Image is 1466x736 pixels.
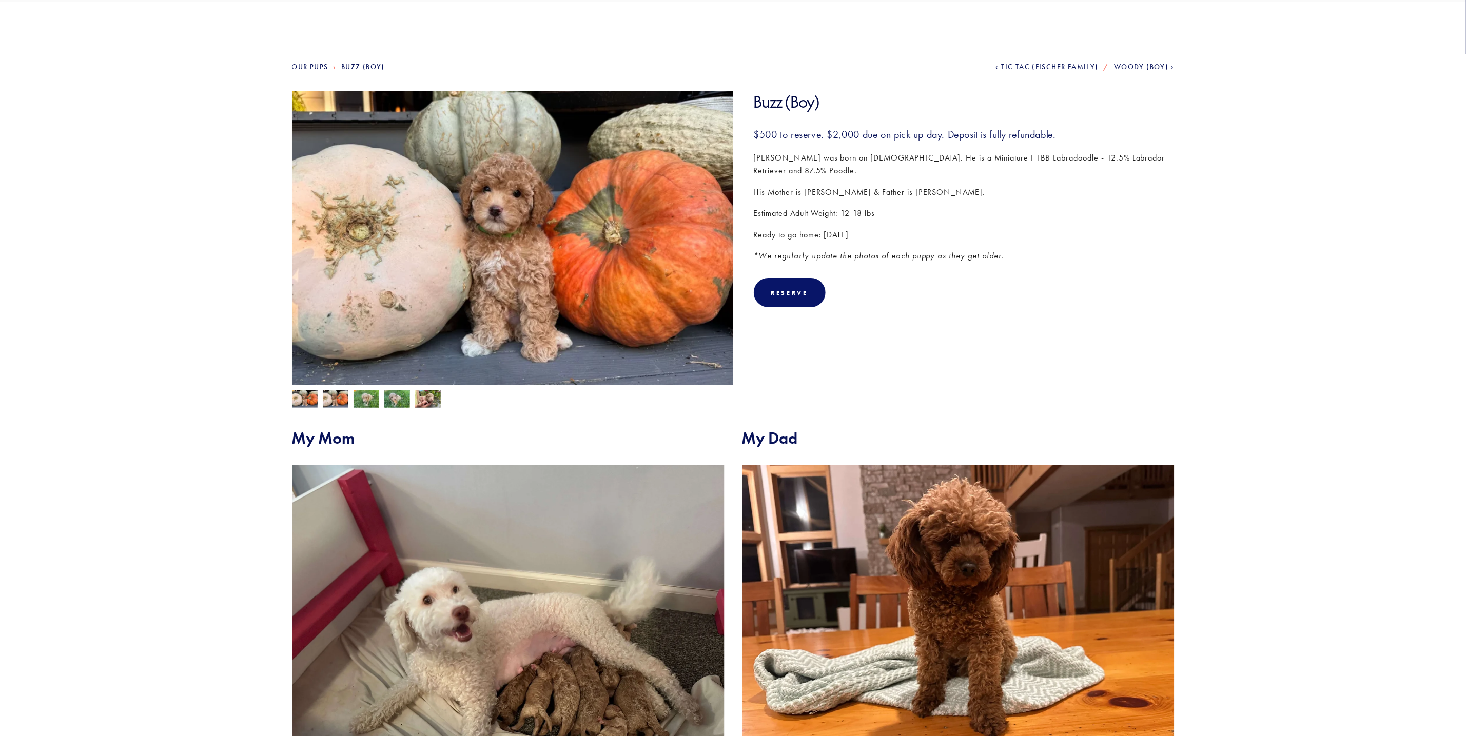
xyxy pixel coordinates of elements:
img: Buzz 2.jpg [354,390,379,410]
h2: My Mom [292,428,725,448]
img: Buzz 3.jpg [384,390,410,410]
a: Tic Tac (Fischer Family) [996,63,1099,71]
span: Woody (Boy) [1114,63,1168,71]
div: Reserve [754,278,826,307]
h2: My Dad [742,428,1175,448]
em: *We regularly update the photos of each puppy as they get older. [754,251,1004,261]
img: Buzz 1.jpg [415,390,441,410]
h3: $500 to reserve. $2,000 due on pick up day. Deposit is fully refundable. [754,128,1175,141]
p: His Mother is [PERSON_NAME] & Father is [PERSON_NAME]. [754,186,1175,199]
img: Buzz 5.jpg [292,91,733,392]
img: Buzz 5.jpg [292,390,318,408]
p: Ready to go home: [DATE] [754,228,1175,242]
h1: Buzz (Boy) [754,91,1175,112]
p: Estimated Adult Weight: 12-18 lbs [754,207,1175,220]
a: Woody (Boy) [1114,63,1174,71]
img: Buzz 4.jpg [323,390,348,408]
a: Our Pups [292,63,328,71]
span: Tic Tac (Fischer Family) [1001,63,1099,71]
a: Buzz (Boy) [341,63,385,71]
p: [PERSON_NAME] was born on [DEMOGRAPHIC_DATA]. He is a Miniature F1BB Labradoodle - 12.5% Labrador... [754,151,1175,177]
div: Reserve [771,289,808,296]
